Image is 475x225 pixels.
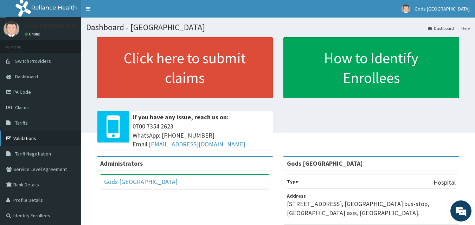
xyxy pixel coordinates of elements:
[283,37,460,98] a: How to Identify Enrollees
[97,37,273,98] a: Click here to submit claims
[86,23,470,32] h1: Dashboard - [GEOGRAPHIC_DATA]
[149,140,245,148] a: [EMAIL_ADDRESS][DOMAIN_NAME]
[434,178,456,187] p: Hospital
[402,5,410,13] img: User Image
[133,113,229,121] b: If you have any issue, reach us on:
[41,68,97,139] span: We're online!
[133,122,269,149] span: 0700 7354 2623 WhatsApp: [PHONE_NUMBER] Email:
[115,4,132,20] div: Minimize live chat window
[100,159,143,167] b: Administrators
[287,159,363,167] strong: Gods [GEOGRAPHIC_DATA]
[15,58,51,64] span: Switch Providers
[4,21,19,37] img: User Image
[287,193,306,199] b: Address
[428,25,454,31] a: Dashboard
[4,150,134,175] textarea: Type your message and hit 'Enter'
[37,39,118,48] div: Chat with us now
[15,104,29,111] span: Claims
[25,32,41,37] a: Online
[15,151,51,157] span: Tariff Negotiation
[104,178,178,186] a: Gods [GEOGRAPHIC_DATA]
[15,73,38,80] span: Dashboard
[455,25,470,31] li: Here
[13,35,28,53] img: d_794563401_company_1708531726252_794563401
[287,178,299,185] b: Type
[15,120,28,126] span: Tariffs
[25,23,98,29] p: Gods [GEOGRAPHIC_DATA]
[287,199,456,217] p: [STREET_ADDRESS], [GEOGRAPHIC_DATA] bus-stop, [GEOGRAPHIC_DATA] axis, [GEOGRAPHIC_DATA].
[415,6,470,12] span: Gods [GEOGRAPHIC_DATA]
